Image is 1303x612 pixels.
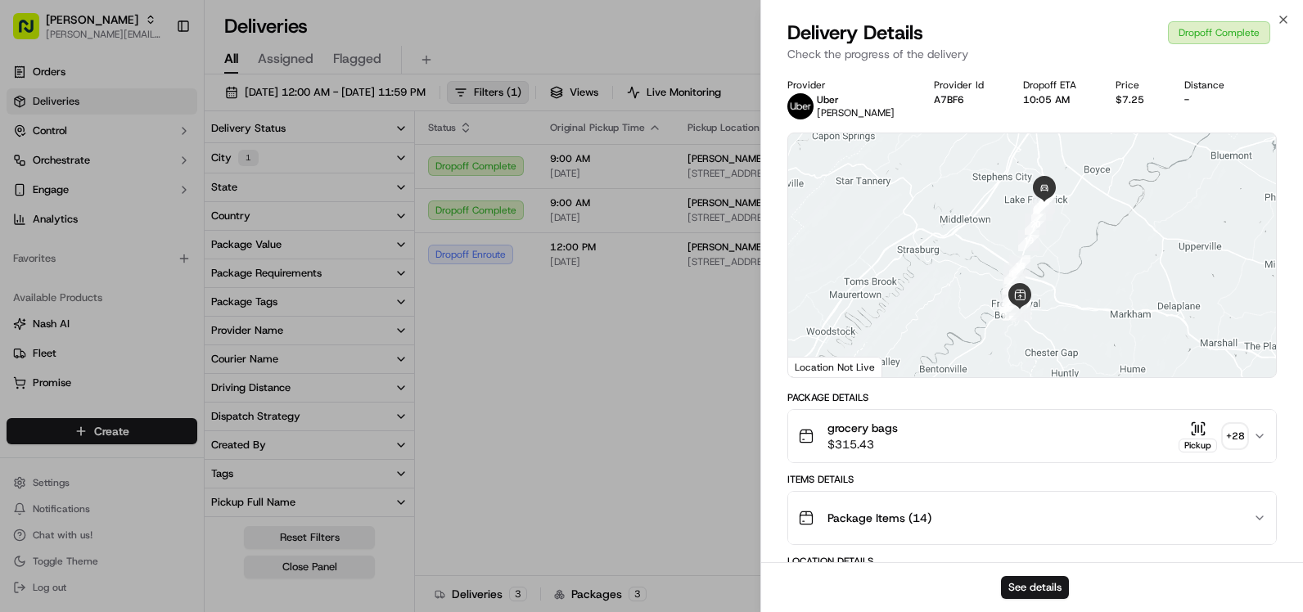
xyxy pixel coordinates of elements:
[56,156,268,173] div: Start new chat
[1004,263,1026,284] div: 17
[155,237,263,254] span: API Documentation
[1116,93,1157,106] div: $7.25
[1023,93,1089,106] div: 10:05 AM
[788,357,882,377] div: Location Not Live
[1224,425,1247,448] div: + 28
[787,79,908,92] div: Provider
[16,16,49,49] img: Nash
[817,93,895,106] p: Uber
[788,410,1276,462] button: grocery bags$315.43Pickup+28
[787,46,1277,62] p: Check the progress of the delivery
[16,156,46,186] img: 1736555255976-a54dd68f-1ca7-489b-9aae-adbdc363a1c4
[1001,576,1069,599] button: See details
[787,555,1277,568] div: Location Details
[132,231,269,260] a: 💻API Documentation
[934,93,964,106] button: A7BF6
[115,277,198,290] a: Powered byPylon
[827,436,898,452] span: $315.43
[787,93,814,119] img: profile_uber_ahold_partner.png
[1010,299,1031,321] div: 2
[10,231,132,260] a: 📗Knowledge Base
[1031,200,1053,221] div: 21
[138,239,151,252] div: 💻
[999,292,1021,313] div: 13
[1003,285,1024,306] div: 15
[1023,79,1089,92] div: Dropoff ETA
[1184,93,1238,106] div: -
[1009,255,1030,277] div: 18
[1025,214,1046,235] div: 20
[1179,439,1217,452] div: Pickup
[43,106,295,123] input: Got a question? Start typing here...
[934,79,997,92] div: Provider Id
[1179,421,1217,452] button: Pickup
[56,173,207,186] div: We're available if you need us!
[1009,299,1030,320] div: 9
[787,391,1277,404] div: Package Details
[16,239,29,252] div: 📗
[16,65,298,92] p: Welcome 👋
[787,20,923,46] span: Delivery Details
[1034,191,1055,213] div: 24
[278,161,298,181] button: Start new chat
[1116,79,1157,92] div: Price
[1018,230,1039,251] div: 19
[1003,273,1024,295] div: 16
[1184,79,1238,92] div: Distance
[1003,266,1024,287] div: 1
[788,492,1276,544] button: Package Items (14)
[1179,421,1247,452] button: Pickup+28
[817,106,895,119] span: [PERSON_NAME]
[163,277,198,290] span: Pylon
[1033,193,1054,214] div: 22
[827,420,898,436] span: grocery bags
[787,473,1277,486] div: Items Details
[827,510,931,526] span: Package Items ( 14 )
[33,237,125,254] span: Knowledge Base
